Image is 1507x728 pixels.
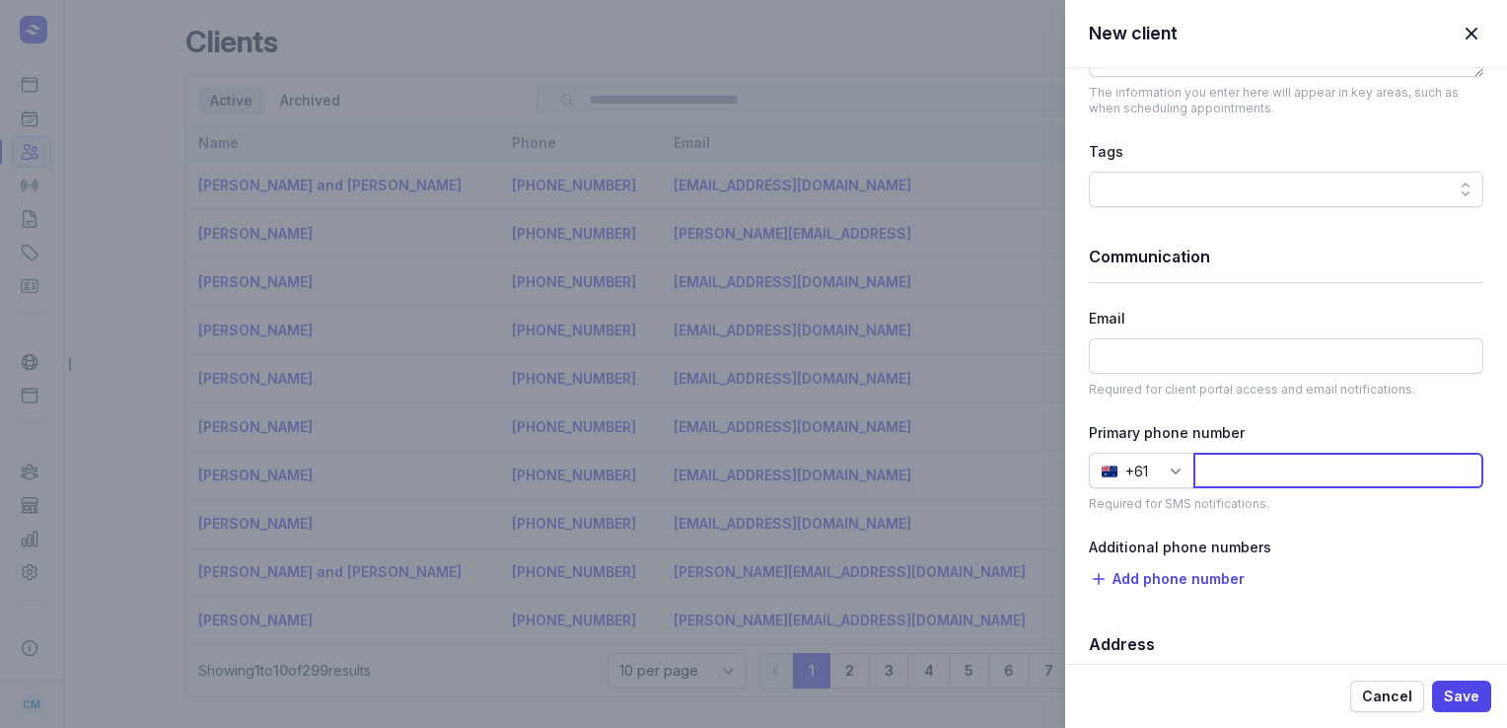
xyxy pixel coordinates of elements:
button: Save [1432,681,1491,712]
div: Tags [1089,140,1483,164]
h1: Address [1089,630,1483,658]
p: Required for SMS notifications. [1089,496,1483,512]
h2: New client [1089,22,1178,45]
button: Cancel [1350,681,1424,712]
div: Additional phone numbers [1089,536,1483,559]
span: Add phone number [1112,567,1245,591]
p: Required for client portal access and email notifications. [1089,382,1483,398]
button: Add phone number [1089,567,1245,591]
h1: Communication [1089,243,1483,270]
span: Cancel [1362,685,1412,708]
div: +61 [1125,460,1148,483]
div: Primary phone number [1089,421,1483,445]
div: Email [1089,307,1483,330]
span: Save [1444,685,1479,708]
p: The information you enter here will appear in key areas, such as when scheduling appointments. [1089,85,1483,116]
